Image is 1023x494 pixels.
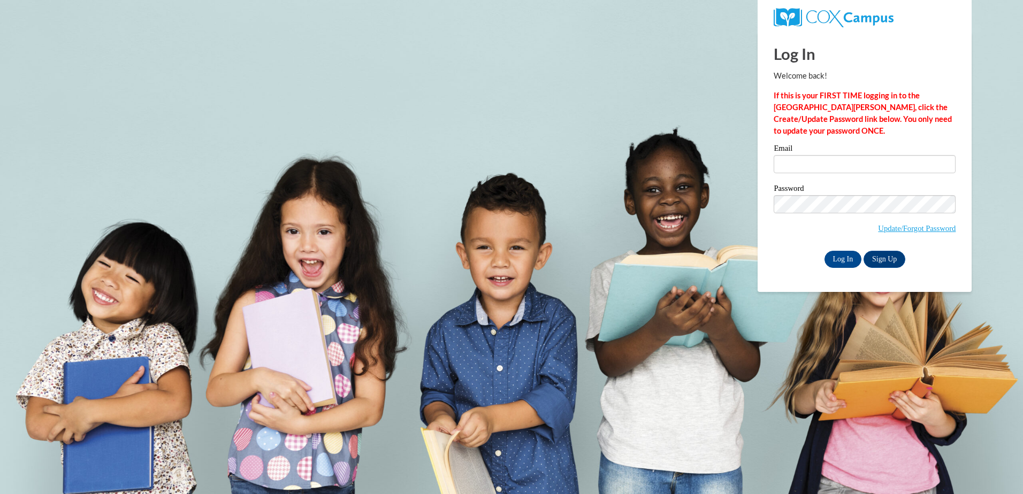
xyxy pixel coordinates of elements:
a: COX Campus [774,12,893,21]
label: Password [774,184,956,195]
img: COX Campus [774,8,893,27]
input: Log In [824,251,862,268]
strong: If this is your FIRST TIME logging in to the [GEOGRAPHIC_DATA][PERSON_NAME], click the Create/Upd... [774,91,952,135]
h1: Log In [774,43,956,65]
p: Welcome back! [774,70,956,82]
label: Email [774,144,956,155]
a: Sign Up [864,251,905,268]
a: Update/Forgot Password [878,224,956,233]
